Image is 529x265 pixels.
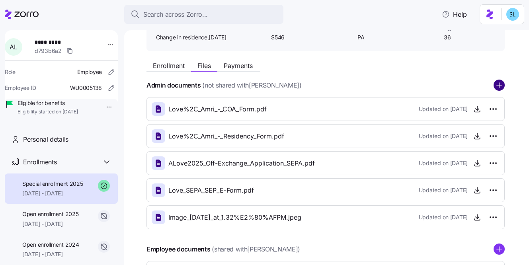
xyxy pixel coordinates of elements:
span: A L [10,44,17,50]
span: Role [5,68,16,76]
span: Employee [77,68,102,76]
span: Personal details [23,134,68,144]
span: Updated on [DATE] [419,105,468,113]
span: Open enrollment 2025 [22,210,78,218]
svg: add icon [494,80,505,91]
img: 7c620d928e46699fcfb78cede4daf1d1 [506,8,519,21]
span: Love_SEPA_SEP_E-Form.pdf [168,185,254,195]
button: Help [435,6,473,22]
span: [DATE] [209,33,226,41]
h4: Employee documents [146,245,210,254]
span: (shared with [PERSON_NAME] ) [212,244,300,254]
span: Help [442,10,467,19]
span: Enrollment [153,62,185,69]
span: [DATE] - [DATE] [22,189,83,197]
span: Employee ID [5,84,36,92]
span: Eligibility started on [DATE] [18,109,78,115]
span: $546 [271,33,351,41]
span: ALove2025_Off-Exchange_Application_SEPA.pdf [168,158,315,168]
span: Updated on [DATE] [419,213,468,221]
span: Updated on [DATE] [419,186,468,194]
span: Search across Zorro... [143,10,208,19]
span: Enrollments [23,157,57,167]
span: Updated on [DATE] [419,132,468,140]
span: Files [197,62,211,69]
span: Eligible for benefits [18,99,78,107]
span: PA [357,33,437,41]
span: [DATE] - [DATE] [22,220,78,228]
span: d793b6a2 [35,47,62,55]
span: Special enrollment 2025 [22,180,83,188]
span: 36 [444,33,495,41]
span: Open enrollment 2024 [22,241,79,249]
svg: add icon [494,244,505,255]
span: Love%2C_Amri_-_COA_Form.pdf [168,104,267,114]
span: Love%2C_Amri_-_Residency_Form.pdf [168,131,284,141]
span: (not shared with [PERSON_NAME] ) [202,80,301,90]
button: Search across Zorro... [124,5,283,24]
span: Updated on [DATE] [419,159,468,167]
h4: Admin documents [146,81,201,90]
span: Image_[DATE]_at_1.32%E2%80%AFPM.jpeg [168,212,301,222]
span: Payments [224,62,253,69]
span: [DATE] - [DATE] [22,250,79,258]
span: WU0005138 [70,84,102,92]
span: Change in residence , [156,33,226,41]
